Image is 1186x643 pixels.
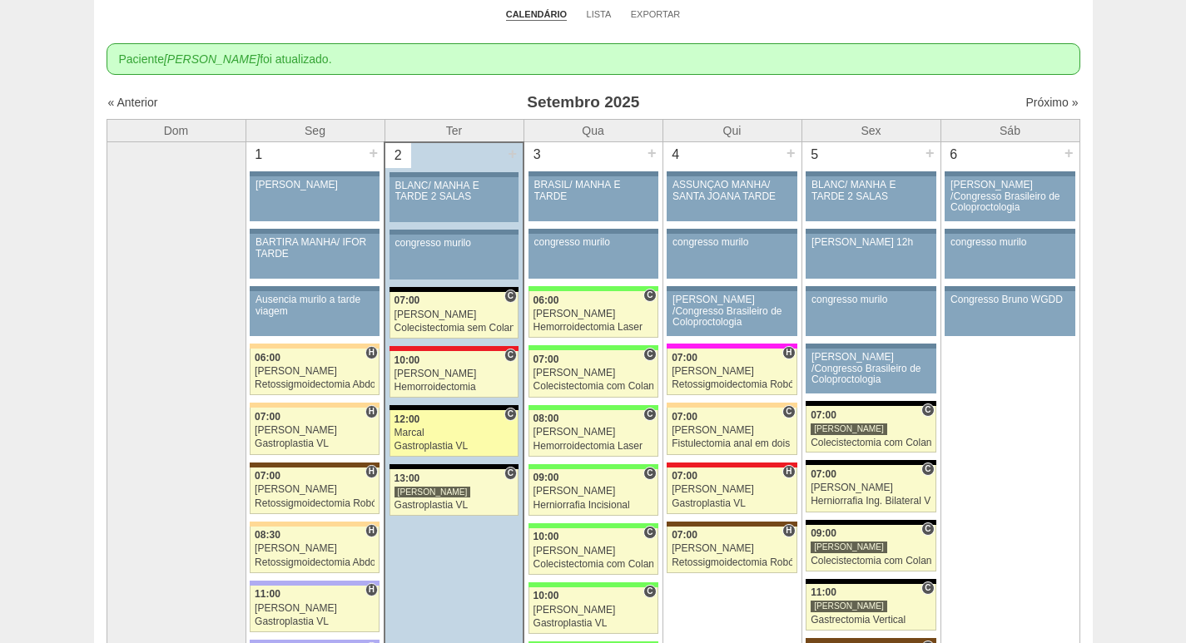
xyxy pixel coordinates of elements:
a: C 10:00 [PERSON_NAME] Colecistectomia com Colangiografia VL [528,528,658,575]
a: ASSUNÇÃO MANHÃ/ SANTA JOANA TARDE [667,176,796,221]
div: Key: Blanc [390,464,519,469]
div: Gastroplastia VL [672,498,792,509]
div: [PERSON_NAME] [255,366,375,377]
div: 3 [524,142,550,167]
div: [PERSON_NAME] [395,309,514,320]
div: Colecistectomia com Colangiografia VL [811,556,931,566]
span: 09:00 [811,527,836,539]
div: Key: Aviso [806,229,935,234]
div: Gastroplastia VL [395,500,514,511]
a: C 13:00 [PERSON_NAME] Gastroplastia VL [390,469,519,516]
a: C 07:00 [PERSON_NAME] Colecistectomia com Colangiografia VL [806,406,935,453]
span: 08:30 [255,529,280,541]
div: Colecistectomia com Colangiografia VL [533,559,653,570]
a: « Anterior [108,96,158,109]
span: 07:00 [533,354,559,365]
a: congresso murilo [667,234,796,279]
div: Key: Santa Joana [667,522,796,527]
div: Key: Assunção [667,462,796,467]
div: Gastroplastia VL [395,441,514,452]
div: congresso murilo [950,237,1069,248]
div: Fistulectomia anal em dois tempos [672,438,792,449]
a: BLANC/ MANHÃ E TARDE 2 SALAS [390,177,519,222]
div: ASSUNÇÃO MANHÃ/ SANTA JOANA TARDE [672,180,791,201]
span: Consultório [643,348,656,361]
div: [PERSON_NAME] [395,486,471,498]
a: H 07:00 [PERSON_NAME] Retossigmoidectomia Robótica [667,349,796,395]
div: [PERSON_NAME] [811,423,887,435]
a: C 07:00 [PERSON_NAME] Colecistectomia com Colangiografia VL [528,350,658,397]
div: Key: Aviso [250,171,380,176]
a: Próximo » [1025,96,1078,109]
div: Hemorroidectomia [395,382,514,393]
div: Key: Aviso [667,286,796,291]
div: Hemorroidectomia Laser [533,441,653,452]
div: Key: Aviso [945,171,1074,176]
div: Key: Aviso [945,286,1074,291]
div: 4 [663,142,689,167]
span: Consultório [504,349,517,362]
div: [PERSON_NAME] /Congresso Brasileiro de Coloproctologia [950,180,1069,213]
span: Hospital [782,346,795,359]
span: 07:00 [395,294,420,306]
div: + [784,142,798,164]
span: Hospital [365,524,378,537]
span: Hospital [782,524,795,537]
div: Herniorrafia Incisional [533,500,653,511]
div: [PERSON_NAME] [533,309,653,319]
div: Key: Blanc [806,520,935,525]
span: 08:00 [533,413,559,424]
span: Consultório [643,526,656,539]
div: [PERSON_NAME] [672,425,792,436]
a: C 07:00 [PERSON_NAME] Colecistectomia sem Colangiografia VL [390,292,519,339]
a: Exportar [631,8,681,20]
div: [PERSON_NAME] [533,427,653,438]
div: Retossigmoidectomia Abdominal VL [255,379,375,390]
div: Gastrectomia Vertical [811,615,931,626]
div: Key: Aviso [806,171,935,176]
a: [PERSON_NAME] /Congresso Brasileiro de Coloproctologia [806,349,935,393]
div: congresso murilo [534,237,653,248]
div: [PERSON_NAME] [533,486,653,497]
div: Key: Aviso [250,286,380,291]
a: C 08:00 [PERSON_NAME] Hemorroidectomia Laser [528,410,658,457]
div: [PERSON_NAME] [255,425,375,436]
a: H 07:00 [PERSON_NAME] Retossigmoidectomia Robótica [250,467,380,514]
a: C 11:00 [PERSON_NAME] Gastrectomia Vertical [806,584,935,631]
div: Key: Brasil [528,464,658,469]
a: [PERSON_NAME] [250,176,380,221]
span: Consultório [504,289,517,303]
span: 11:00 [811,586,836,598]
div: Key: Aviso [528,171,658,176]
div: [PERSON_NAME] [672,543,792,554]
span: 07:00 [255,470,280,482]
span: 07:00 [672,470,697,482]
span: 12:00 [395,413,420,425]
span: 09:00 [533,472,559,483]
div: 5 [802,142,828,167]
div: + [645,142,659,164]
div: [PERSON_NAME] /Congresso Brasileiro de Coloproctologia [672,294,791,328]
div: Marcal [395,428,514,438]
span: 07:00 [255,411,280,423]
div: Key: Pro Matre [667,344,796,349]
div: BRASIL/ MANHÃ E TARDE [534,180,653,201]
a: BRASIL/ MANHÃ E TARDE [528,176,658,221]
a: [PERSON_NAME] /Congresso Brasileiro de Coloproctologia [945,176,1074,221]
div: [PERSON_NAME] [255,543,375,554]
div: [PERSON_NAME] [533,605,653,616]
div: Gastroplastia VL [533,618,653,629]
th: Sáb [940,119,1079,142]
span: Hospital [782,465,795,478]
div: Key: Aviso [945,229,1074,234]
a: Congresso Bruno WGDD [945,291,1074,336]
div: BARTIRA MANHÃ/ IFOR TARDE [256,237,374,259]
div: Key: Blanc [390,287,519,292]
div: Key: Aviso [667,171,796,176]
a: H 06:00 [PERSON_NAME] Retossigmoidectomia Abdominal VL [250,349,380,395]
div: Retossigmoidectomia Abdominal VL [255,557,375,568]
a: H 08:30 [PERSON_NAME] Retossigmoidectomia Abdominal VL [250,527,380,573]
div: Gastroplastia VL [255,616,375,627]
span: Hospital [365,346,378,359]
div: Retossigmoidectomia Robótica [672,557,792,568]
